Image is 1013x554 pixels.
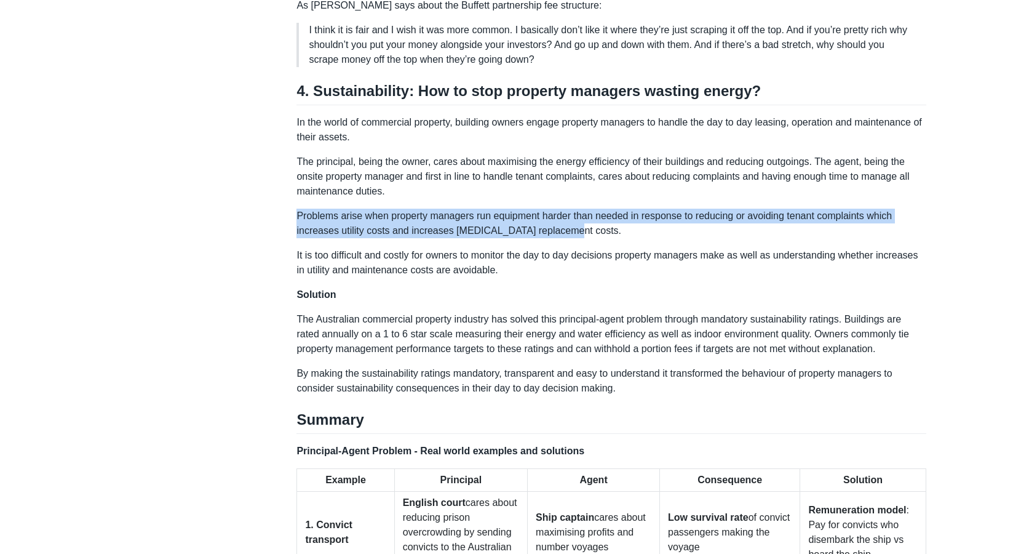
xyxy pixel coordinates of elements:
p: It is too difficult and costly for owners to monitor the day to day decisions property managers m... [296,248,926,278]
p: The Australian commercial property industry has solved this principal-agent problem through manda... [296,312,926,356]
th: Solution [800,468,926,491]
strong: Remuneration model [808,505,906,515]
th: Consequence [660,468,800,491]
h2: Summary [296,411,926,434]
strong: English court [403,497,466,508]
p: The principal, being the owner, cares about maximising the energy efficiency of their buildings a... [296,155,926,199]
strong: Ship captain [536,512,594,523]
p: I think it is fair and I wish it was more common. I basically don’t like it where they’re just sc... [309,23,916,67]
th: Agent [528,468,660,491]
strong: Solution [296,289,336,300]
th: Principal [394,468,527,491]
strong: 1. Convict transport [305,520,352,545]
th: Example [297,468,394,491]
h2: 4. Sustainability: How to stop property managers wasting energy? [296,82,926,105]
p: By making the sustainability ratings mandatory, transparent and easy to understand it transformed... [296,366,926,396]
p: In the world of commercial property, building owners engage property managers to handle the day t... [296,115,926,145]
p: Problems arise when property managers run equipment harder than needed in response to reducing or... [296,209,926,238]
strong: Principal-Agent Problem - Real world examples and solutions [296,446,584,456]
strong: Low survival rate [668,512,749,523]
